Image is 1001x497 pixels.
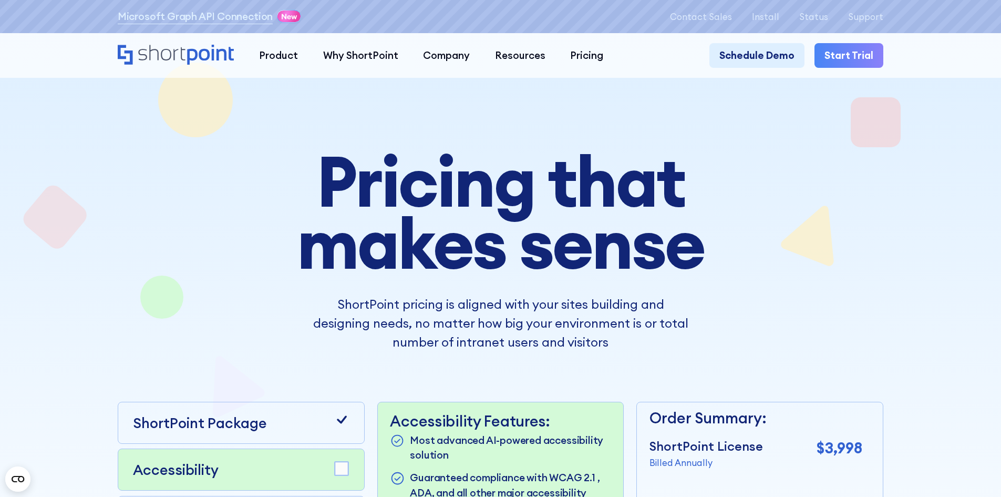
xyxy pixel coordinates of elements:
[495,48,545,63] div: Resources
[410,43,482,68] a: Company
[570,48,603,63] div: Pricing
[390,412,611,430] p: Accessibility Features:
[313,295,688,351] p: ShortPoint pricing is aligned with your sites building and designing needs, no matter how big you...
[670,12,732,22] a: Contact Sales
[118,45,234,66] a: Home
[752,12,779,22] a: Install
[482,43,558,68] a: Resources
[649,407,862,430] p: Order Summary:
[814,43,883,68] a: Start Trial
[812,375,1001,497] iframe: Chat Widget
[133,459,219,480] p: Accessibility
[259,48,298,63] div: Product
[649,456,763,469] p: Billed Annually
[709,43,804,68] a: Schedule Demo
[311,43,411,68] a: Why ShortPoint
[323,48,398,63] div: Why ShortPoint
[848,12,883,22] a: Support
[423,48,470,63] div: Company
[410,433,611,463] p: Most advanced AI-powered accessibility solution
[558,43,616,68] a: Pricing
[219,150,782,275] h1: Pricing that makes sense
[133,412,266,433] p: ShortPoint Package
[118,9,273,24] a: Microsoft Graph API Connection
[649,437,763,456] p: ShortPoint License
[5,466,30,492] button: Open CMP widget
[812,375,1001,497] div: Widget συνομιλίας
[799,12,828,22] a: Status
[246,43,311,68] a: Product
